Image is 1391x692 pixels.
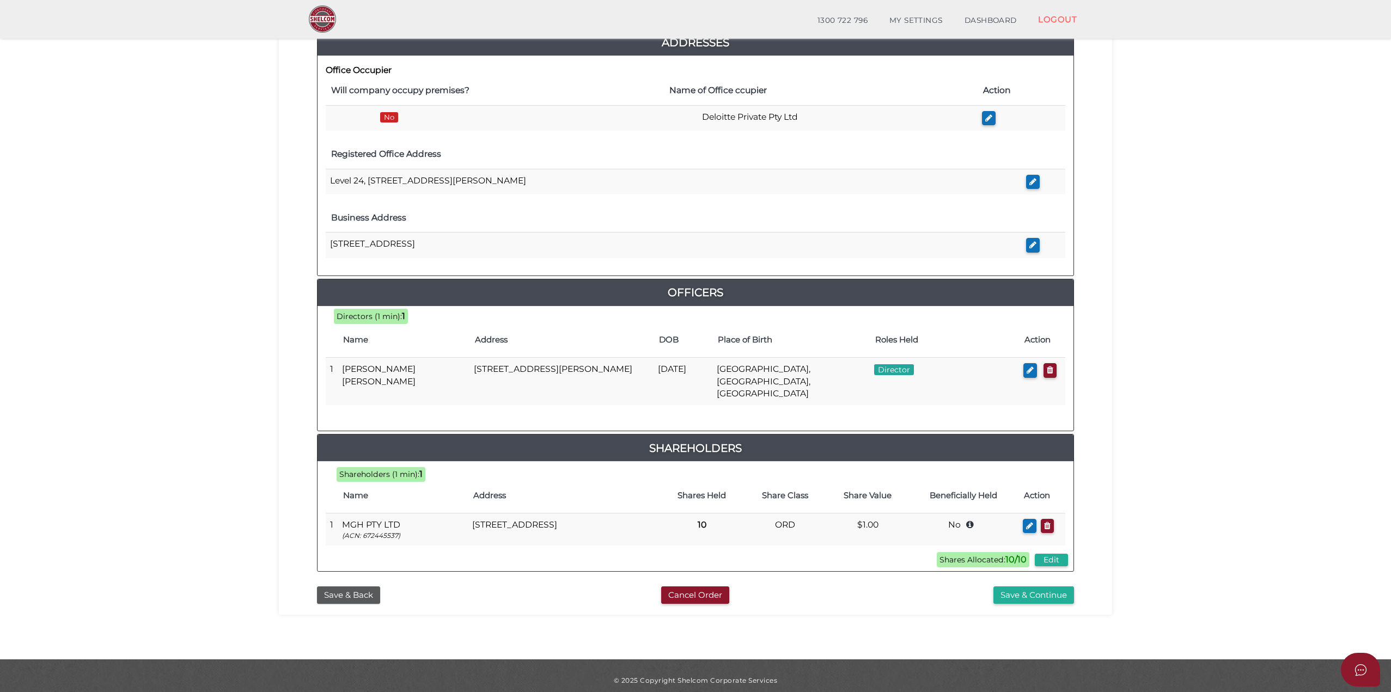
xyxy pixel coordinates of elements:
[326,65,392,75] b: Office Occupier
[380,112,398,123] span: No
[875,335,1014,345] h4: Roles Held
[338,513,468,546] td: MGH PTY LTD
[712,358,870,405] td: [GEOGRAPHIC_DATA], [GEOGRAPHIC_DATA], [GEOGRAPHIC_DATA]
[326,76,664,105] th: Will company occupy premises?
[826,513,909,546] td: $1.00
[343,491,462,500] h4: Name
[326,232,1022,258] td: [STREET_ADDRESS]
[661,586,729,604] button: Cancel Order
[654,358,712,405] td: [DATE]
[1024,335,1060,345] h4: Action
[339,469,419,479] span: Shareholders (1 min):
[698,519,706,530] b: 10
[743,513,826,546] td: ORD
[318,284,1073,301] a: Officers
[914,491,1013,500] h4: Beneficially Held
[937,552,1029,567] span: Shares Allocated:
[659,335,707,345] h4: DOB
[1341,653,1380,687] button: Open asap
[318,34,1073,51] a: Addresses
[664,105,978,131] td: Deloitte Private Pty Ltd
[337,311,402,321] span: Directors (1 min):
[954,10,1028,32] a: DASHBOARD
[343,335,464,345] h4: Name
[909,513,1018,546] td: No
[1024,491,1060,500] h4: Action
[807,10,878,32] a: 1300 722 796
[832,491,904,500] h4: Share Value
[338,358,469,405] td: [PERSON_NAME] [PERSON_NAME]
[287,676,1104,685] div: © 2025 Copyright Shelcom Corporate Services
[326,140,1022,169] th: Registered Office Address
[664,76,978,105] th: Name of Office ccupier
[318,439,1073,457] a: Shareholders
[718,335,864,345] h4: Place of Birth
[419,469,423,479] b: 1
[666,491,738,500] h4: Shares Held
[326,513,338,546] td: 1
[469,358,654,405] td: [STREET_ADDRESS][PERSON_NAME]
[978,76,1065,105] th: Action
[475,335,649,345] h4: Address
[342,531,463,540] p: (ACN: 672445537)
[317,586,380,604] button: Save & Back
[874,364,914,375] span: Director
[326,358,338,405] td: 1
[402,311,405,321] b: 1
[473,491,655,500] h4: Address
[1005,554,1027,565] b: 10/10
[1035,554,1068,566] button: Edit
[326,204,1022,232] th: Business Address
[878,10,954,32] a: MY SETTINGS
[749,491,821,500] h4: Share Class
[326,169,1022,194] td: Level 24, [STREET_ADDRESS][PERSON_NAME]
[993,586,1074,604] button: Save & Continue
[468,513,660,546] td: [STREET_ADDRESS]
[1027,8,1088,30] a: LOGOUT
